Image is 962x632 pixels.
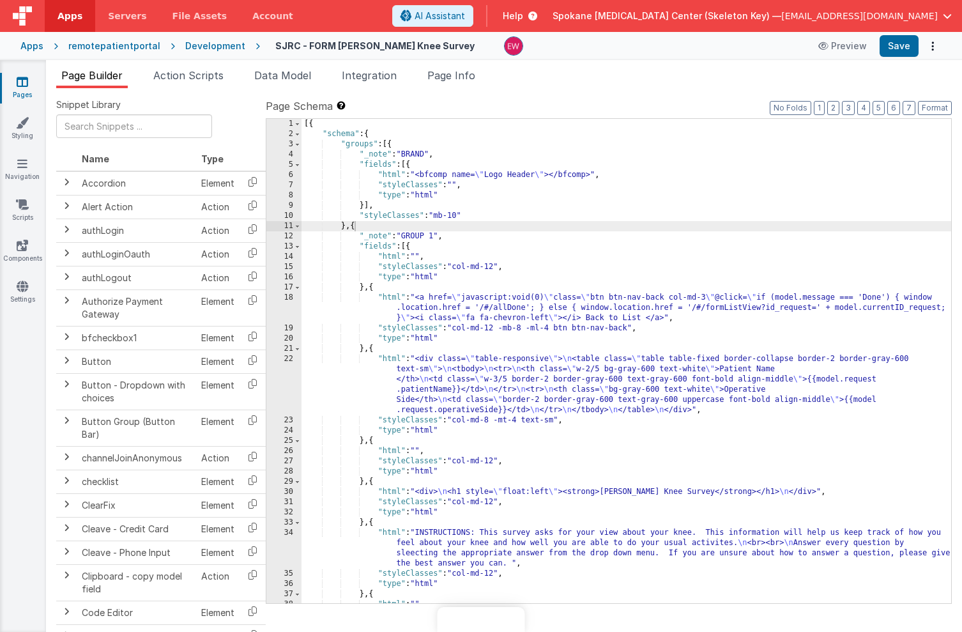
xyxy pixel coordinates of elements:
td: Element [196,493,240,517]
td: Action [196,564,240,601]
h4: SJRC - FORM [PERSON_NAME] Knee Survey [275,41,475,50]
span: Name [82,153,109,164]
div: remotepatientportal [68,40,160,52]
div: 3 [266,139,302,150]
div: 35 [266,569,302,579]
span: Action Scripts [153,69,224,82]
td: Element [196,350,240,373]
td: Alert Action [77,195,196,219]
div: 16 [266,272,302,282]
td: Code Editor [77,601,196,624]
div: 25 [266,436,302,446]
div: 14 [266,252,302,262]
div: 30 [266,487,302,497]
button: 7 [903,101,915,115]
td: channelJoinAnonymous [77,446,196,470]
span: AI Assistant [415,10,465,22]
span: Integration [342,69,397,82]
td: Element [196,601,240,624]
button: 1 [814,101,825,115]
div: Apps [20,40,43,52]
div: Development [185,40,245,52]
div: 31 [266,497,302,507]
span: [EMAIL_ADDRESS][DOMAIN_NAME] [781,10,938,22]
button: Save [880,35,919,57]
td: Element [196,171,240,196]
div: 37 [266,589,302,599]
td: Clipboard - copy model field [77,564,196,601]
td: Action [196,195,240,219]
div: 23 [266,415,302,426]
div: 1 [266,119,302,129]
td: bfcheckbox1 [77,326,196,350]
div: 5 [266,160,302,170]
div: 28 [266,466,302,477]
div: 24 [266,426,302,436]
span: Page Builder [61,69,123,82]
button: No Folds [770,101,811,115]
div: 20 [266,334,302,344]
td: Action [196,219,240,242]
div: 11 [266,221,302,231]
div: 2 [266,129,302,139]
div: 13 [266,242,302,252]
button: 2 [827,101,839,115]
div: 29 [266,477,302,487]
td: Element [196,289,240,326]
div: 34 [266,528,302,569]
td: authLogin [77,219,196,242]
div: 15 [266,262,302,272]
span: Data Model [254,69,311,82]
span: Apps [57,10,82,22]
div: 27 [266,456,302,466]
button: AI Assistant [392,5,473,27]
button: 5 [873,101,885,115]
td: Button - Dropdown with choices [77,373,196,410]
div: 32 [266,507,302,518]
span: File Assets [172,10,227,22]
td: checklist [77,470,196,493]
button: 3 [842,101,855,115]
td: Action [196,266,240,289]
div: 21 [266,344,302,354]
td: Element [196,410,240,446]
div: 4 [266,150,302,160]
td: Accordion [77,171,196,196]
button: Format [918,101,952,115]
span: Spokane [MEDICAL_DATA] Center (Skeleton Key) — [553,10,781,22]
span: Help [503,10,523,22]
button: Spokane [MEDICAL_DATA] Center (Skeleton Key) — [EMAIL_ADDRESS][DOMAIN_NAME] [553,10,952,22]
div: 7 [266,180,302,190]
div: 8 [266,190,302,201]
span: Page Schema [266,98,333,114]
div: 10 [266,211,302,221]
td: authLoginOauth [77,242,196,266]
td: Cleave - Credit Card [77,517,196,541]
span: Snippet Library [56,98,121,111]
span: Page Info [427,69,475,82]
div: 26 [266,446,302,456]
td: ClearFix [77,493,196,517]
div: 33 [266,518,302,528]
span: Type [201,153,224,164]
td: Action [196,446,240,470]
div: 18 [266,293,302,323]
div: 22 [266,354,302,415]
td: Button [77,350,196,373]
button: 4 [857,101,870,115]
td: Element [196,470,240,493]
div: 38 [266,599,302,610]
td: Element [196,517,240,541]
div: 12 [266,231,302,242]
button: Options [924,37,942,55]
button: 6 [887,101,900,115]
div: 17 [266,282,302,293]
td: Element [196,541,240,564]
img: daf6185105a2932719d0487c37da19b1 [505,37,523,55]
td: Authorize Payment Gateway [77,289,196,326]
div: 36 [266,579,302,589]
input: Search Snippets ... [56,114,212,138]
td: authLogout [77,266,196,289]
button: Preview [811,36,874,56]
td: Element [196,326,240,350]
